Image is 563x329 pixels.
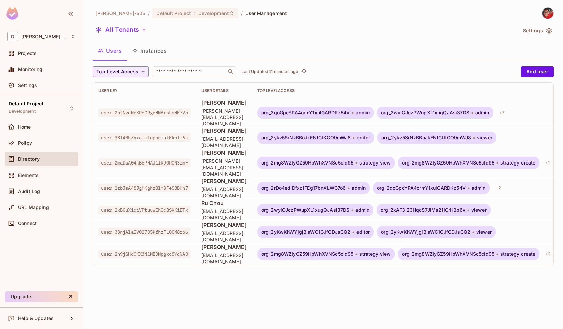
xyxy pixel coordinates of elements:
span: strategy_view [359,160,391,166]
button: Upgrade [5,291,78,302]
span: Audit Log [18,189,40,194]
span: strategy_create [500,251,535,257]
span: org_2yKwKhWYjgjBIaWC1GJfGDJsCQ2 [261,229,351,235]
span: user_2njNvdNoKPeC9gnHNArsLqHK7Vo [98,108,191,117]
span: Connect [18,221,37,226]
span: [PERSON_NAME] [201,149,247,156]
span: Projects [18,51,37,56]
span: Help & Updates [18,316,54,321]
span: user_33l4MhZxrefkTqpbcrufKkofr6k [98,133,191,142]
span: Monitoring [18,67,43,72]
span: viewer [476,229,492,235]
li: / [148,10,150,16]
span: Top Level Access [96,68,138,76]
span: the active workspace [95,10,145,16]
span: admin [352,185,366,191]
button: Add user [521,66,554,77]
span: org_2wyiCJczPWupXL1xugQJAsi37DS [261,207,350,213]
span: org_2ykv5SrNzBBoJkENfCtKCO9mWJ8 [381,135,471,140]
span: [EMAIL_ADDRESS][DOMAIN_NAME] [201,252,247,265]
div: + 7 [497,107,507,118]
span: [PERSON_NAME] [201,243,247,251]
span: User Management [245,10,287,16]
span: org_2mg8WZIyGZ59HpWhXVNSc5cId95 [261,160,354,166]
img: Tori [542,8,553,19]
span: : [193,11,196,16]
img: SReyMgAAAABJRU5ErkJggg== [6,7,18,20]
span: Default Project [156,10,191,16]
span: Home [18,124,31,130]
span: user_2xBCuXiqiVPtuuWEh0cBSKKiETx [98,206,191,214]
button: Top Level Access [93,66,149,77]
span: D [7,32,18,41]
span: org_2yKwKhWYjgjBIaWC1GJfGDJsCQ2 [381,229,470,235]
span: viewer [471,207,487,213]
button: refresh [300,68,308,76]
div: User Key [98,88,191,93]
span: Default Project [9,101,43,106]
span: strategy_view [359,251,391,257]
span: admin [472,185,486,191]
span: [EMAIL_ADDRESS][DOMAIN_NAME] [201,186,247,199]
span: org_2mg8WZIyGZ59HpWhXVNSc5cId95 [402,160,494,166]
div: Top Level Access [257,88,554,93]
span: editor [357,135,370,140]
span: user_33njAlaIVO27O5kfhzFLQCM8rb6 [98,228,191,236]
p: Last Updated 41 minutes ago [241,69,298,74]
div: + 2 [543,249,553,259]
span: [PERSON_NAME] [201,221,247,229]
span: URL Mapping [18,205,49,210]
span: Directory [18,156,40,162]
span: org_2mg8WZIyGZ59HpWhXVNSc5cId95 [261,251,354,257]
span: [PERSON_NAME] [201,127,247,134]
span: [PERSON_NAME] [201,177,247,185]
span: Click to refresh data [298,68,308,76]
span: Elements [18,173,39,178]
button: Settings [520,25,554,36]
div: + 2 [493,183,504,193]
span: strategy_create [500,160,535,166]
span: [PERSON_NAME][EMAIL_ADDRESS][DOMAIN_NAME] [201,158,247,177]
span: org_2mg8WZIyGZ59HpWhXVNSc5cId95 [402,251,494,257]
span: viewer [477,135,492,140]
span: org_2xAF3i23HqcS7JIMs21lCrHBb6v [381,207,465,213]
span: admin [356,110,370,115]
span: Development [198,10,229,16]
span: org_2wyiCJczPWupXL1xugQJAsi37DS [381,110,469,115]
span: user_2n9jGHqGKX3N1MBDMpgxc8YqNA0 [98,250,191,258]
span: [EMAIL_ADDRESS][DOMAIN_NAME] [201,208,247,221]
li: / [241,10,243,16]
span: [EMAIL_ADDRESS][DOMAIN_NAME] [201,230,247,243]
span: org_2qoGpcYPA4ormY1xulGARDKz54V [377,185,466,191]
span: Policy [18,140,32,146]
span: Development [9,109,36,114]
button: Users [93,42,127,59]
span: refresh [301,68,307,75]
span: [PERSON_NAME] [201,99,247,106]
span: admin [475,110,489,115]
span: org_2qoGpcYPA4ormY1xulGARDKz54V [261,110,350,115]
span: org_2rDo4edIDfxz1FEg17bnXLWG7o6 [261,185,346,191]
button: All Tenants [93,24,149,35]
span: user_2maDaA04kB6PHAJ1IRJOR0N3rmF [98,158,191,167]
div: User Details [201,88,247,93]
button: Instances [127,42,172,59]
span: [EMAIL_ADDRESS][DOMAIN_NAME] [201,136,247,148]
span: admin [355,207,369,213]
span: org_2ykv5SrNzBBoJkENfCtKCO9mWJ8 [261,135,351,140]
div: + 1 [543,157,552,168]
span: [PERSON_NAME][EMAIL_ADDRESS][DOMAIN_NAME] [201,108,247,127]
span: Settings [18,83,37,88]
span: Ru Chou [201,199,247,207]
span: editor [356,229,370,235]
span: user_2rbJsA48JgHKghz8lmDFeS8BHn7 [98,184,191,192]
span: Workspace: Doug-606 [21,34,67,39]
